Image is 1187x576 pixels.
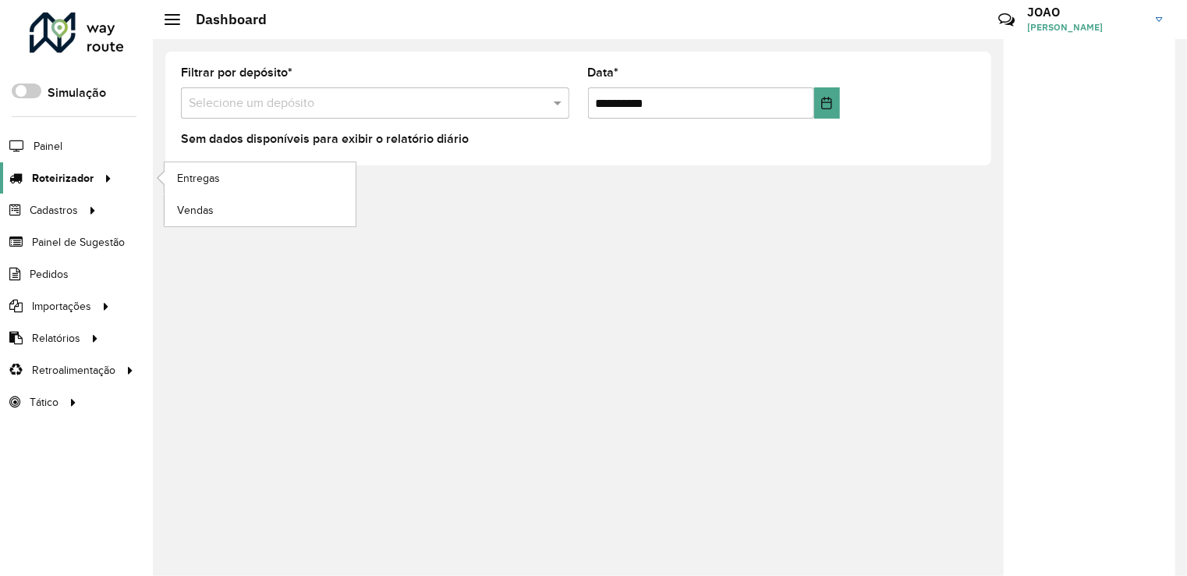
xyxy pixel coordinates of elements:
h3: JOAO [1027,5,1144,20]
a: Entregas [165,162,356,194]
a: Vendas [165,194,356,226]
h2: Dashboard [180,11,267,28]
span: Tático [30,394,58,411]
label: Data [588,63,619,82]
span: Vendas [177,202,214,219]
button: Choose Date [814,87,841,119]
span: Retroalimentação [32,362,115,379]
label: Simulação [48,84,106,102]
span: Entregas [177,170,220,187]
span: Painel de Sugestão [32,234,125,251]
span: Cadastros [30,202,78,219]
label: Sem dados disponíveis para exibir o relatório diário [181,130,469,148]
span: Painel [34,138,62,155]
a: Contato Rápido [990,3,1023,37]
span: Roteirizador [32,170,94,187]
span: Relatórios [32,330,80,347]
span: Importações [32,298,91,315]
span: Pedidos [30,266,69,283]
span: [PERSON_NAME] [1027,20,1144,34]
label: Filtrar por depósito [181,63,292,82]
